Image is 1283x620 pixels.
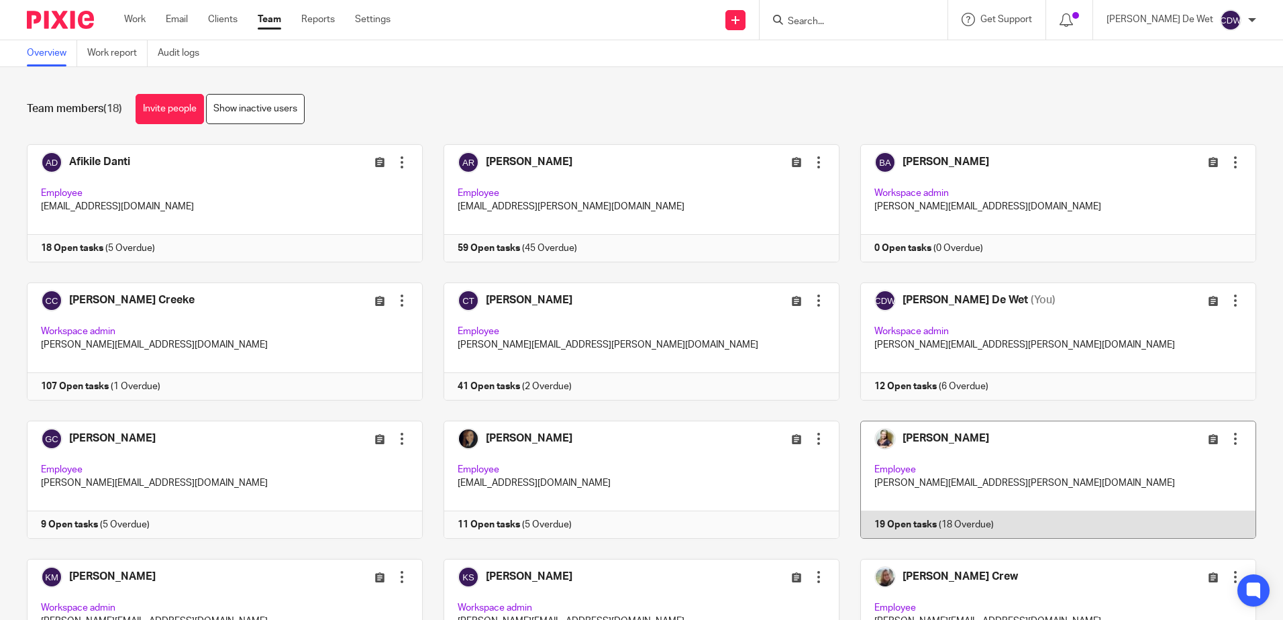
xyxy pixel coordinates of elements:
a: Show inactive users [206,94,305,124]
input: Search [786,16,907,28]
a: Team [258,13,281,26]
h1: Team members [27,102,122,116]
a: Invite people [136,94,204,124]
a: Work [124,13,146,26]
a: Work report [87,40,148,66]
span: Get Support [980,15,1032,24]
p: [PERSON_NAME] De Wet [1107,13,1213,26]
a: Settings [355,13,391,26]
a: Clients [208,13,238,26]
img: Pixie [27,11,94,29]
a: Overview [27,40,77,66]
img: svg%3E [1220,9,1241,31]
a: Audit logs [158,40,209,66]
a: Email [166,13,188,26]
span: (18) [103,103,122,114]
a: Reports [301,13,335,26]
